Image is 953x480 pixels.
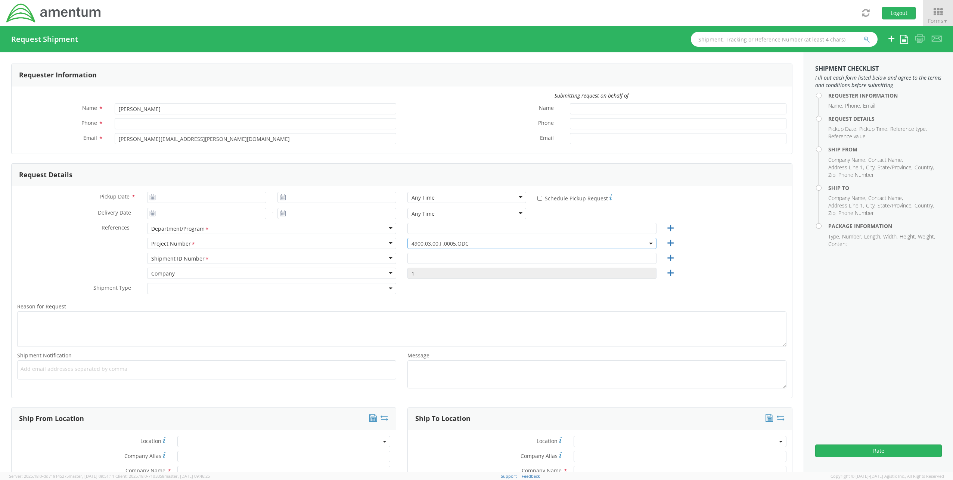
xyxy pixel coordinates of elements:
[6,3,102,24] img: dyn-intl-logo-049831509241104b2a82.png
[828,164,864,171] li: Address Line 1
[831,473,944,479] span: Copyright © [DATE]-[DATE] Agistix Inc., All Rights Reserved
[878,164,913,171] li: State/Province
[866,164,876,171] li: City
[21,365,393,373] span: Add email addresses separated by comma
[407,238,656,249] span: 4900.03.00.F.0005.ODC
[17,303,66,310] span: Reason for Request
[412,240,652,247] span: 4900.03.00.F.0005.ODC
[866,202,876,209] li: City
[828,147,942,152] h4: Ship From
[691,32,878,47] input: Shipment, Tracking or Reference Number (at least 4 chars)
[537,437,558,444] span: Location
[828,194,866,202] li: Company Name
[115,473,210,479] span: Client: 2025.18.0-71d3358
[151,255,209,263] div: Shipment ID Number
[540,134,554,143] span: Email
[522,473,540,479] a: Feedback
[407,352,429,359] span: Message
[19,71,97,79] h3: Requester Information
[555,92,628,99] i: Submitting request on behalf of
[415,415,471,422] h3: Ship To Location
[102,224,130,231] span: References
[17,352,72,359] span: Shipment Notification
[890,125,927,133] li: Reference type
[19,415,84,422] h3: Ship From Location
[918,233,935,240] li: Weight
[828,133,866,140] li: Reference value
[868,156,903,164] li: Contact Name
[93,284,131,293] span: Shipment Type
[943,18,948,24] span: ▼
[828,93,942,98] h4: Requester Information
[9,473,114,479] span: Server: 2025.18.0-dd719145275
[828,223,942,229] h4: Package Information
[412,210,435,218] div: Any Time
[539,104,554,113] span: Name
[151,240,196,248] div: Project Number
[864,233,881,240] li: Length
[151,225,209,233] div: Department/Program
[828,209,836,217] li: Zip
[522,467,562,474] span: Company Name
[828,156,866,164] li: Company Name
[538,119,554,128] span: Phone
[69,473,114,479] span: master, [DATE] 09:51:11
[883,233,898,240] li: Width
[900,233,916,240] li: Height
[828,240,847,248] li: Content
[828,185,942,191] h4: Ship To
[828,171,836,179] li: Zip
[151,270,175,277] div: Company
[845,102,861,110] li: Phone
[412,194,435,201] div: Any Time
[828,233,840,240] li: Type
[928,17,948,24] span: Forms
[878,202,913,209] li: State/Province
[11,35,78,43] h4: Request Shipment
[124,452,161,459] span: Company Alias
[98,209,131,218] span: Delivery Date
[915,202,934,209] li: Country
[859,125,888,133] li: Pickup Time
[815,444,942,457] button: Rate
[842,233,862,240] li: Number
[828,202,864,209] li: Address Line 1
[868,194,903,202] li: Contact Name
[164,473,210,479] span: master, [DATE] 09:46:25
[882,7,916,19] button: Logout
[815,74,942,89] span: Fill out each form listed below and agree to the terms and conditions before submitting
[501,473,517,479] a: Support
[521,452,558,459] span: Company Alias
[815,65,942,72] h3: Shipment Checklist
[100,193,130,200] span: Pickup Date
[125,467,165,474] span: Company Name
[537,193,612,202] label: Schedule Pickup Request
[82,104,97,111] span: Name
[81,119,97,126] span: Phone
[838,171,874,179] li: Phone Number
[537,196,542,201] input: Schedule Pickup Request
[140,437,161,444] span: Location
[915,164,934,171] li: Country
[828,125,857,133] li: Pickup Date
[828,116,942,121] h4: Request Details
[838,209,874,217] li: Phone Number
[863,102,875,110] li: Email
[83,134,97,141] span: Email
[828,102,843,110] li: Name
[19,171,72,179] h3: Request Details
